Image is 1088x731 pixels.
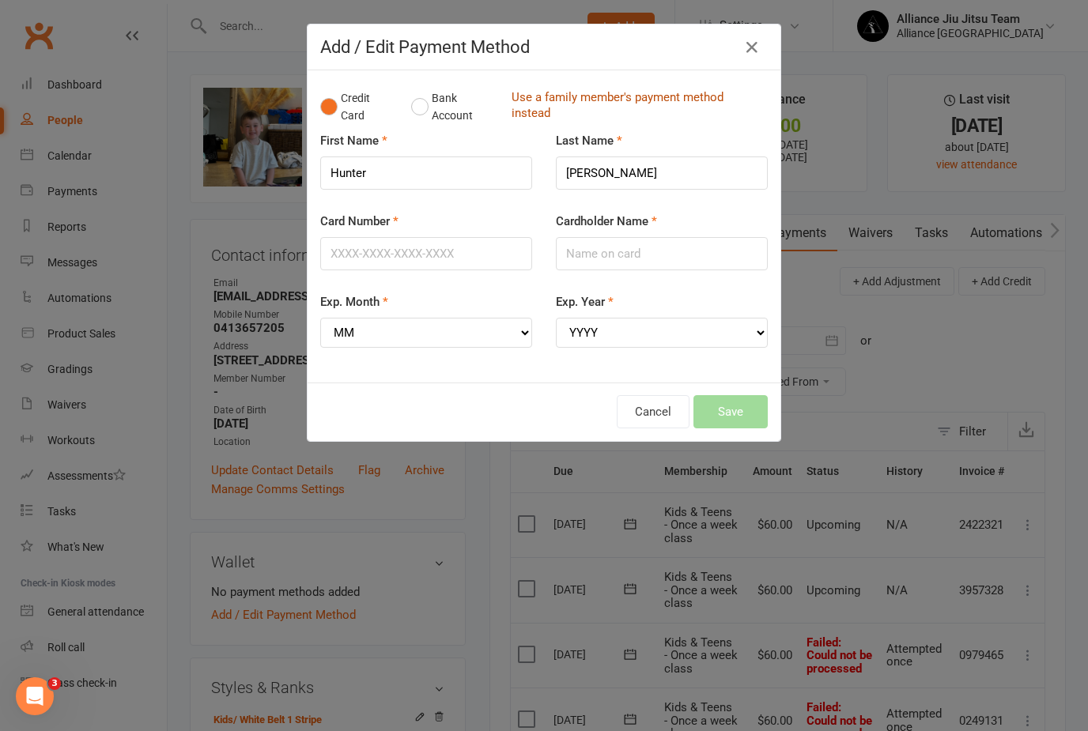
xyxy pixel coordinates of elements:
[320,37,768,57] h4: Add / Edit Payment Method
[48,677,61,690] span: 3
[512,89,760,125] a: Use a family member's payment method instead
[556,292,614,311] label: Exp. Year
[320,131,387,150] label: First Name
[556,131,622,150] label: Last Name
[411,83,499,131] button: Bank Account
[617,395,689,428] button: Cancel
[556,237,768,270] input: Name on card
[320,292,388,311] label: Exp. Month
[16,677,54,715] iframe: Intercom live chat
[739,35,765,60] button: Close
[320,212,399,231] label: Card Number
[556,212,657,231] label: Cardholder Name
[320,83,395,131] button: Credit Card
[320,237,532,270] input: XXXX-XXXX-XXXX-XXXX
